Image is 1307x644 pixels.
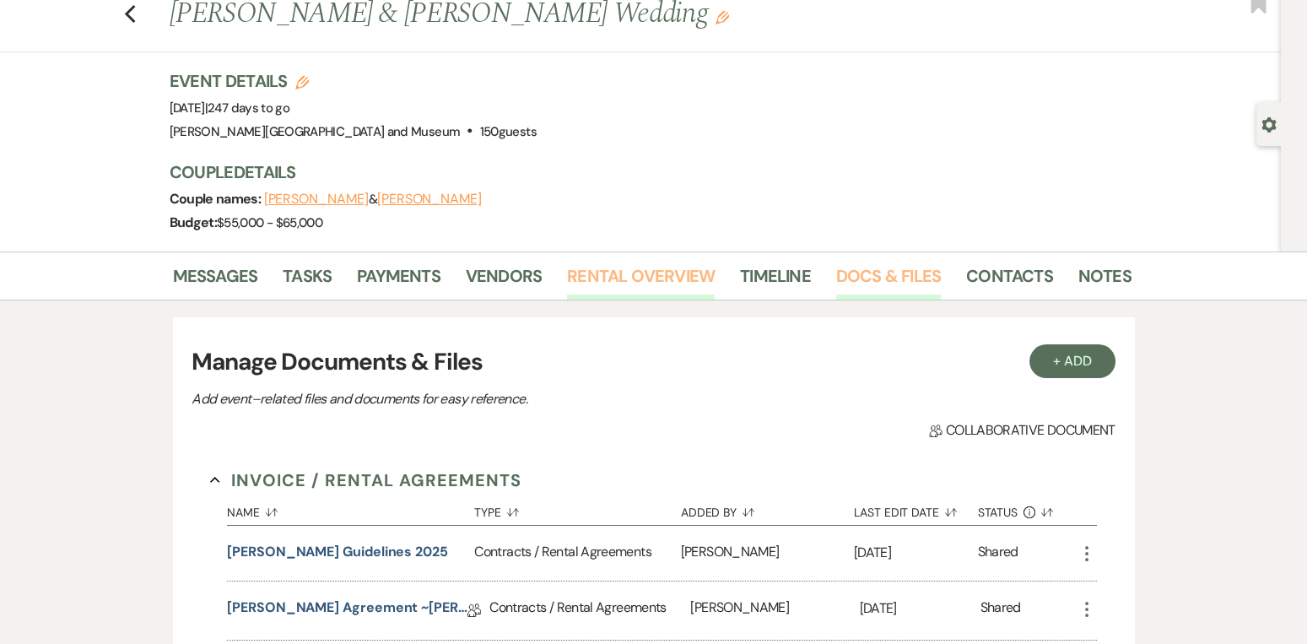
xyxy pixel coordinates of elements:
a: Contacts [966,262,1053,300]
a: Notes [1078,262,1131,300]
h3: Event Details [170,69,537,93]
button: Open lead details [1261,116,1277,132]
button: Type [474,493,680,525]
a: Vendors [466,262,542,300]
a: Messages [173,262,258,300]
div: Contracts / Rental Agreements [489,582,690,640]
h3: Manage Documents & Files [192,344,1115,380]
button: Edit [716,9,729,24]
div: Shared [980,598,1020,624]
span: Collaborative document [929,420,1115,441]
p: Add event–related files and documents for easy reference. [192,388,782,410]
span: [PERSON_NAME][GEOGRAPHIC_DATA] and Museum [170,123,461,140]
button: [PERSON_NAME] Guidelines 2025 [227,542,448,562]
button: Added By [681,493,854,525]
span: [DATE] [170,100,290,116]
button: [PERSON_NAME] [264,192,369,206]
span: Status [978,506,1018,518]
a: Payments [357,262,440,300]
a: Timeline [740,262,811,300]
div: [PERSON_NAME] [690,582,859,640]
div: Shared [978,542,1018,565]
button: Last Edit Date [854,493,978,525]
a: Tasks [283,262,332,300]
button: Status [978,493,1077,525]
span: & [264,191,482,208]
button: Invoice / Rental Agreements [210,468,521,493]
span: | [205,100,289,116]
p: [DATE] [854,542,978,564]
span: Couple names: [170,190,264,208]
span: 150 guests [480,123,537,140]
h3: Couple Details [170,160,1115,184]
span: Budget: [170,214,218,231]
a: Rental Overview [567,262,715,300]
a: Docs & Files [836,262,941,300]
button: + Add [1029,344,1115,378]
a: [PERSON_NAME] Agreement ~[PERSON_NAME] [DATE] [227,598,467,624]
button: Name [227,493,474,525]
p: [DATE] [860,598,980,620]
span: 247 days to go [208,100,289,116]
button: [PERSON_NAME] [377,192,482,206]
span: $55,000 - $65,000 [217,214,322,231]
div: [PERSON_NAME] [681,526,854,581]
div: Contracts / Rental Agreements [474,526,680,581]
